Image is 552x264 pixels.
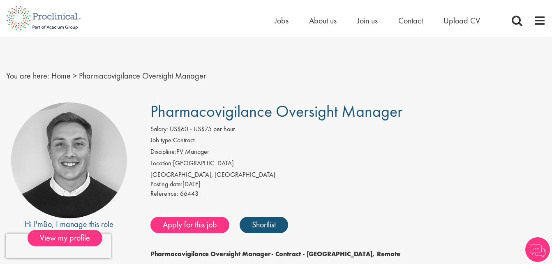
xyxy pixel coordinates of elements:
[6,70,49,81] span: You are here:
[170,125,235,133] span: US$60 - US$75 per hour
[150,125,168,134] label: Salary:
[28,230,102,246] span: View my profile
[43,219,52,229] a: Bo
[150,250,271,258] strong: Pharmacovigilance Oversight Manager
[271,250,400,258] strong: - Contract - [GEOGRAPHIC_DATA], Remote
[79,70,206,81] span: Pharmacovigilance Oversight Manager
[150,159,173,168] label: Location:
[11,102,127,218] img: imeage of recruiter Bo Forsen
[150,159,546,170] li: [GEOGRAPHIC_DATA]
[73,70,77,81] span: >
[6,234,111,258] iframe: reCAPTCHA
[180,189,199,198] span: 66443
[150,170,546,180] div: [GEOGRAPHIC_DATA], [GEOGRAPHIC_DATA]
[443,15,480,26] a: Upload CV
[28,232,111,242] a: View my profile
[398,15,423,26] a: Contact
[150,136,173,145] label: Job type:
[357,15,378,26] a: Join us
[150,217,229,233] a: Apply for this job
[240,217,288,233] a: Shortlist
[150,136,546,147] li: Contract
[150,147,546,159] li: PV Manager
[6,218,132,230] div: Hi I'm , I manage this role
[150,180,546,189] div: [DATE]
[150,101,402,122] span: Pharmacovigilance Oversight Manager
[525,237,550,262] img: Chatbot
[150,189,178,199] label: Reference:
[150,180,182,188] span: Posting date:
[275,15,289,26] a: Jobs
[51,70,71,81] a: breadcrumb link
[309,15,337,26] a: About us
[150,147,176,157] label: Discipline:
